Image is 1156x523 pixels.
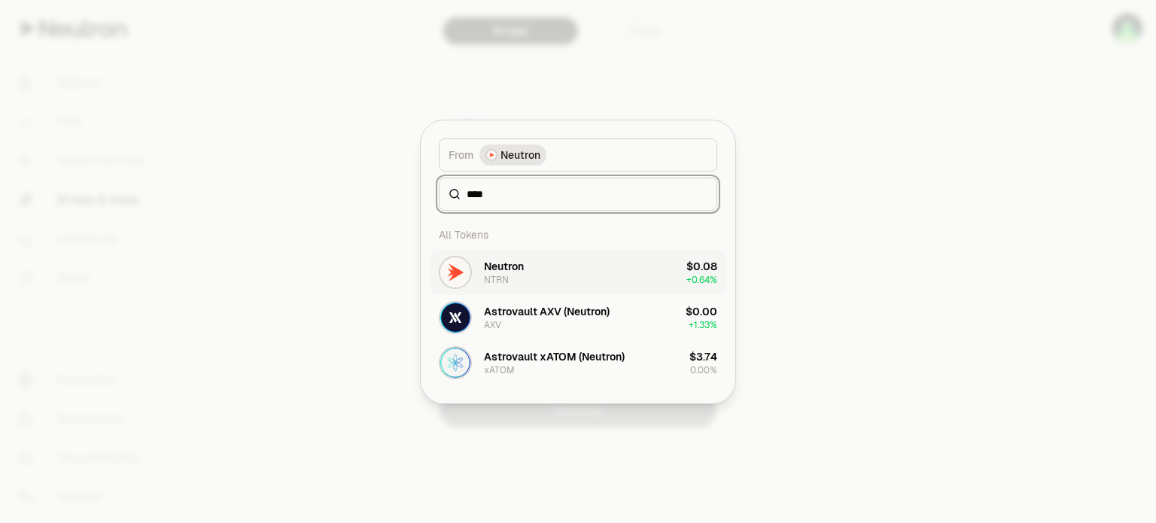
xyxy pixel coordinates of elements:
div: Astrovault AXV (Neutron) [484,304,610,319]
img: xATOM Logo [440,348,470,378]
div: AXV [484,319,501,331]
button: NTRN LogoNeutronNTRN$0.08+0.64% [430,250,726,295]
span: 0.00% [690,364,717,376]
div: Neutron [484,259,524,274]
button: AXV LogoAstrovault AXV (Neutron)AXV$0.00+1.33% [430,295,726,340]
button: FromNeutron LogoNeutron [439,138,717,172]
span: From [449,147,473,163]
div: xATOM [484,364,515,376]
div: $0.00 [686,304,717,319]
div: NTRN [484,274,509,286]
span: Neutron [500,147,540,163]
button: xATOM LogoAstrovault xATOM (Neutron)xATOM$3.740.00% [430,340,726,385]
div: $3.74 [689,349,717,364]
span: + 0.64% [686,274,717,286]
img: AXV Logo [440,303,470,333]
div: $0.08 [686,259,717,274]
div: Astrovault xATOM (Neutron) [484,349,625,364]
span: + 1.33% [689,319,717,331]
div: All Tokens [430,220,726,250]
img: Neutron Logo [487,151,496,160]
img: NTRN Logo [440,257,470,287]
